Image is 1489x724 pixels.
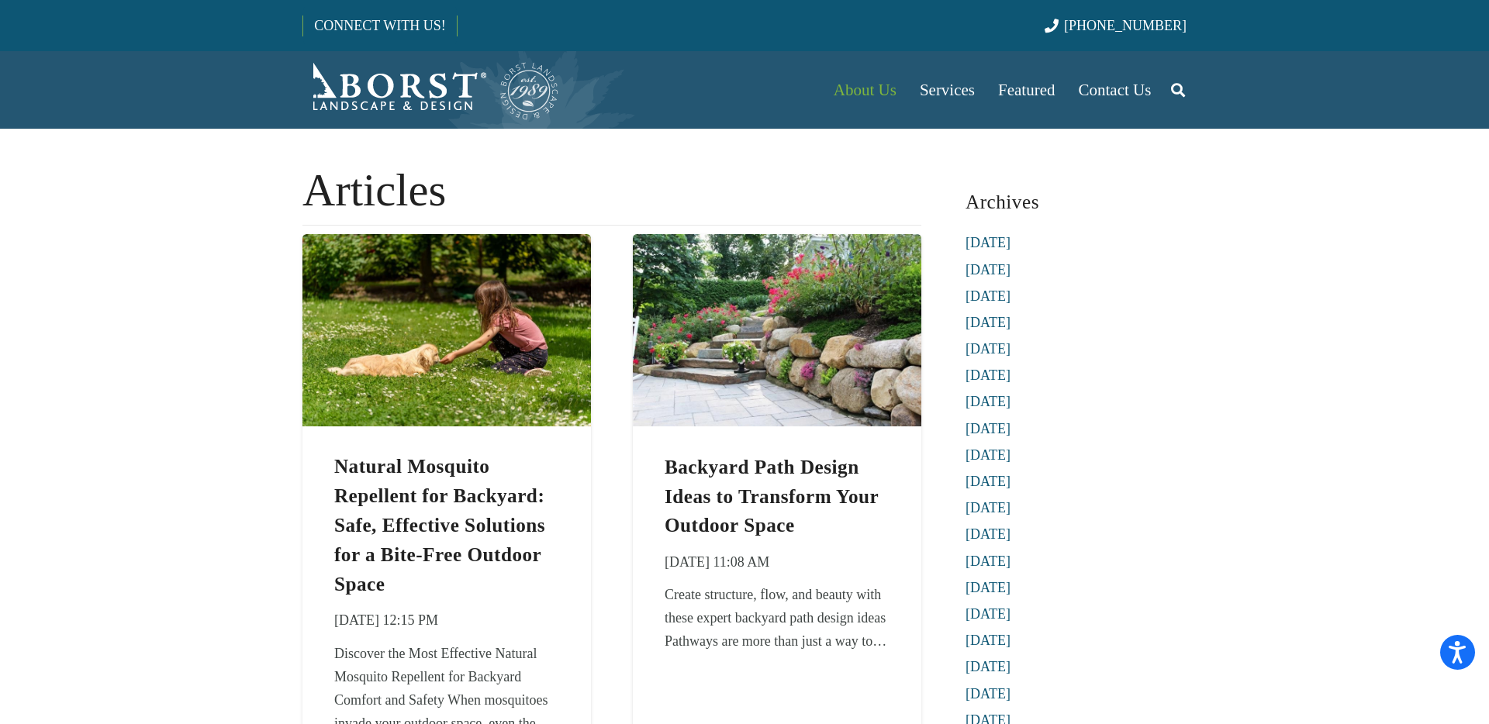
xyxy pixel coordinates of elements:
[665,550,769,574] time: 30 August 2025 at 11:08:23 America/New_York
[966,686,1011,702] a: [DATE]
[665,583,890,653] div: Create structure, flow, and beauty with these expert backyard path design ideas Pathways are more...
[986,51,1066,129] a: Featured
[966,447,1011,463] a: [DATE]
[966,367,1011,383] a: [DATE]
[966,421,1011,436] a: [DATE]
[966,184,1187,219] h3: Archives
[966,341,1011,357] a: [DATE]
[1163,71,1194,109] a: Search
[966,315,1011,330] a: [DATE]
[334,456,545,594] a: Natural Mosquito Repellent for Backyard: Safe, Effective Solutions for a Bite-Free Outdoor Space
[302,157,921,226] h1: Articles
[998,81,1055,99] span: Featured
[908,51,986,129] a: Services
[1067,51,1163,129] a: Contact Us
[303,7,456,44] a: CONNECT WITH US!
[966,262,1011,278] a: [DATE]
[966,606,1011,622] a: [DATE]
[966,526,1011,542] a: [DATE]
[1045,18,1187,33] a: [PHONE_NUMBER]
[920,81,975,99] span: Services
[822,51,908,129] a: About Us
[966,474,1011,489] a: [DATE]
[966,553,1011,569] a: [DATE]
[966,580,1011,595] a: [DATE]
[966,633,1011,648] a: [DATE]
[834,81,897,99] span: About Us
[966,659,1011,674] a: [DATE]
[1079,81,1152,99] span: Contact Us
[966,500,1011,515] a: [DATE]
[966,288,1011,304] a: [DATE]
[966,394,1011,409] a: [DATE]
[633,234,921,426] img: Explore backyard path design ideas to beautify your outdoor space
[633,238,921,253] a: Backyard Path Design Ideas to Transform Your Outdoor Space
[302,234,591,426] img: Young girl with a golden puppy sitting in lush grass, showcasing Borst's natural mosquito repelle...
[334,609,438,632] time: 2 September 2025 at 12:15:03 America/New_York
[302,238,591,253] a: Natural Mosquito Repellent for Backyard: Safe, Effective Solutions for a Bite-Free Outdoor Space
[1064,18,1187,33] span: [PHONE_NUMBER]
[665,457,879,536] a: Backyard Path Design Ideas to Transform Your Outdoor Space
[302,59,560,121] a: Borst-Logo
[966,235,1011,250] a: [DATE]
